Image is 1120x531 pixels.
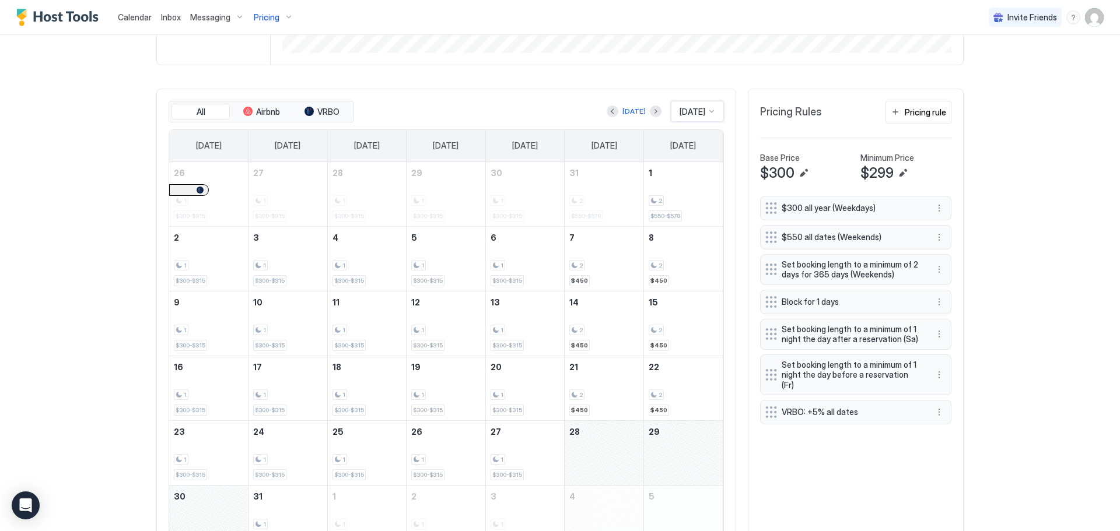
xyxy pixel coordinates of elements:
[249,227,327,248] a: August 3, 2026
[184,262,187,269] span: 1
[411,362,421,372] span: 19
[327,420,407,485] td: August 25, 2026
[932,201,946,215] button: More options
[782,259,921,280] span: Set booking length to a minimum of 2 days for 365 days (Weekends)
[565,226,644,291] td: August 7, 2026
[169,420,249,485] td: August 23, 2026
[184,130,233,161] a: Sunday
[255,277,285,284] span: $300-$315
[860,153,914,163] span: Minimum Price
[169,226,249,291] td: August 2, 2026
[169,356,249,420] td: August 16, 2026
[249,356,327,378] a: August 17, 2026
[332,233,338,242] span: 4
[650,277,667,284] span: $450
[501,130,549,161] a: Thursday
[184,326,187,334] span: 1
[643,356,723,420] td: August 22, 2026
[485,162,565,227] td: July 30, 2026
[263,262,266,269] span: 1
[760,319,951,350] div: Set booking length to a minimum of 1 night the day after a reservation (Sa) menu
[118,11,152,23] a: Calendar
[501,262,503,269] span: 1
[249,486,327,507] a: August 31, 2026
[565,356,644,420] td: August 21, 2026
[659,391,662,399] span: 2
[885,101,951,124] button: Pricing rule
[650,406,667,414] span: $450
[328,356,407,378] a: August 18, 2026
[174,362,183,372] span: 16
[332,491,336,501] span: 1
[255,342,285,349] span: $300-$315
[579,262,583,269] span: 2
[569,362,578,372] span: 21
[797,166,811,180] button: Edit
[263,391,266,399] span: 1
[932,201,946,215] div: menu
[413,277,443,284] span: $300-$315
[196,140,222,151] span: [DATE]
[932,262,946,276] div: menu
[486,486,565,507] a: September 3, 2026
[932,230,946,244] div: menu
[16,9,104,26] a: Host Tools Logo
[176,277,205,284] span: $300-$315
[486,227,565,248] a: August 6, 2026
[249,226,328,291] td: August 3, 2026
[501,391,503,399] span: 1
[485,226,565,291] td: August 6, 2026
[161,11,181,23] a: Inbox
[571,277,588,284] span: $450
[565,486,643,507] a: September 4, 2026
[328,421,407,442] a: August 25, 2026
[249,291,328,356] td: August 10, 2026
[650,342,667,349] span: $450
[421,456,424,463] span: 1
[644,227,723,248] a: August 8, 2026
[932,405,946,419] button: More options
[932,262,946,276] button: More options
[659,326,662,334] span: 2
[411,427,422,437] span: 26
[327,162,407,227] td: July 28, 2026
[176,406,205,414] span: $300-$315
[407,420,486,485] td: August 26, 2026
[649,168,652,178] span: 1
[501,456,503,463] span: 1
[118,12,152,22] span: Calendar
[169,227,248,248] a: August 2, 2026
[263,130,312,161] a: Monday
[659,197,662,205] span: 2
[334,471,364,479] span: $300-$315
[649,427,660,437] span: 29
[171,104,230,120] button: All
[174,233,179,242] span: 2
[407,291,486,356] td: August 12, 2026
[569,491,575,501] span: 4
[782,203,921,213] span: $300 all year (Weekdays)
[932,368,946,382] div: menu
[421,262,424,269] span: 1
[334,406,364,414] span: $300-$315
[932,295,946,309] button: More options
[569,233,575,242] span: 7
[486,356,565,378] a: August 20, 2026
[644,162,723,184] a: August 1, 2026
[782,232,921,242] span: $550 all dates (Weekends)
[327,291,407,356] td: August 11, 2026
[649,491,654,501] span: 5
[932,327,946,341] div: menu
[760,153,800,163] span: Base Price
[413,342,443,349] span: $300-$315
[491,233,496,242] span: 6
[174,168,185,178] span: 26
[649,297,658,307] span: 15
[421,391,424,399] span: 1
[491,427,501,437] span: 27
[569,168,579,178] span: 31
[492,277,522,284] span: $300-$315
[249,162,327,184] a: July 27, 2026
[492,406,522,414] span: $300-$315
